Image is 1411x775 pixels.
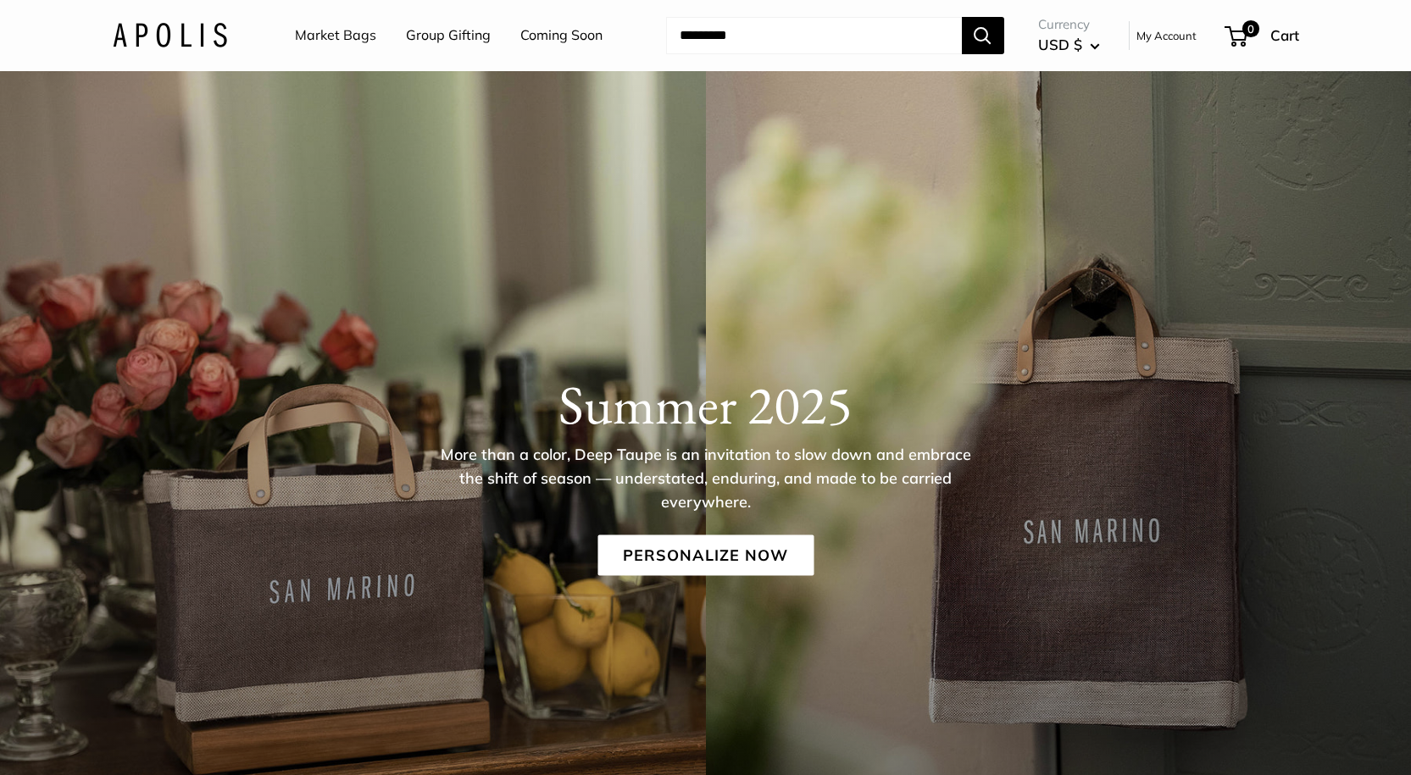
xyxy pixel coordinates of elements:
[962,17,1004,54] button: Search
[406,23,491,48] a: Group Gifting
[1136,25,1197,46] a: My Account
[1242,20,1258,37] span: 0
[431,443,981,514] p: More than a color, Deep Taupe is an invitation to slow down and embrace the shift of season — und...
[1226,22,1299,49] a: 0 Cart
[520,23,603,48] a: Coming Soon
[113,23,227,47] img: Apolis
[666,17,962,54] input: Search...
[1038,36,1082,53] span: USD $
[113,373,1299,437] h1: Summer 2025
[1038,31,1100,58] button: USD $
[295,23,376,48] a: Market Bags
[1038,13,1100,36] span: Currency
[1270,26,1299,44] span: Cart
[597,535,814,576] a: Personalize Now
